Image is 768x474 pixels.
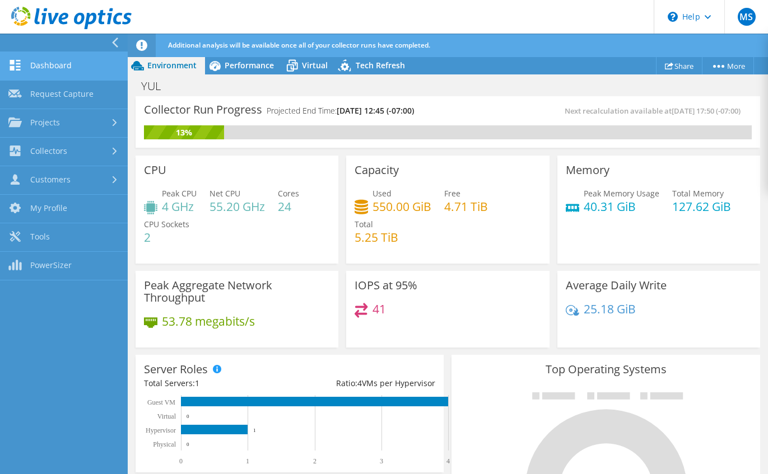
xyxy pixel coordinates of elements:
span: Free [444,188,460,199]
span: CPU Sockets [144,219,189,229]
h4: 53.78 megabits/s [162,315,255,327]
h1: YUL [136,80,178,92]
h4: 5.25 TiB [355,231,398,243]
div: Ratio: VMs per Hypervisor [290,377,435,389]
div: Total Servers: [144,377,290,389]
h4: Projected End Time: [267,105,414,117]
text: 4 [446,457,450,465]
span: Net CPU [210,188,240,199]
span: Environment [147,60,197,71]
svg: \n [668,12,678,22]
span: Virtual [302,60,328,71]
h3: Peak Aggregate Network Throughput [144,279,330,304]
h3: Average Daily Write [566,279,667,292]
h3: IOPS at 95% [355,279,417,292]
span: Peak CPU [162,188,197,199]
h4: 127.62 GiB [672,200,731,213]
text: Guest VM [147,398,175,406]
span: Performance [225,60,274,71]
h4: 550.00 GiB [373,200,431,213]
text: Virtual [157,412,176,420]
h3: CPU [144,164,166,176]
h4: 24 [278,200,299,213]
a: Share [656,57,702,74]
span: Used [373,188,392,199]
text: 2 [313,457,316,465]
span: Peak Memory Usage [584,188,659,199]
h4: 25.18 GiB [584,303,636,315]
div: 13% [144,126,224,139]
span: [DATE] 17:50 (-07:00) [672,106,741,116]
h4: 2 [144,231,189,243]
text: Physical [153,440,176,448]
span: Total [355,219,373,229]
span: Additional analysis will be available once all of your collector runs have completed. [168,40,430,50]
text: 0 [187,414,189,419]
span: Cores [278,188,299,199]
a: More [702,57,754,74]
span: 4 [357,378,362,388]
h4: 55.20 GHz [210,200,265,213]
span: [DATE] 12:45 (-07:00) [337,105,414,116]
h3: Memory [566,164,609,176]
span: Next recalculation available at [565,106,746,116]
h3: Server Roles [144,363,208,376]
span: Tech Refresh [356,60,405,71]
text: 0 [187,442,189,447]
span: 1 [195,378,199,388]
text: 1 [246,457,249,465]
span: MS [738,8,756,26]
h4: 4 GHz [162,200,197,213]
h3: Capacity [355,164,399,176]
h4: 4.71 TiB [444,200,488,213]
h3: Top Operating Systems [460,363,751,376]
span: Total Memory [672,188,724,199]
text: 0 [179,457,183,465]
h4: 40.31 GiB [584,200,659,213]
text: 1 [253,428,256,433]
text: Hypervisor [146,426,176,434]
text: 3 [380,457,383,465]
h4: 41 [373,303,386,315]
